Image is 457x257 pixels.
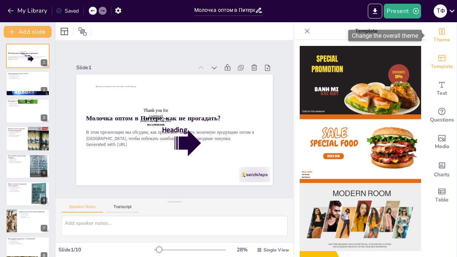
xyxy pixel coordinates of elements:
[8,240,47,242] p: Регулярное общение
[8,75,47,77] p: Улучшение ассортимента
[8,136,26,137] p: Качество продукции
[427,49,457,76] div: Add ready made slides
[19,213,47,214] p: Исследование цен
[58,26,70,37] div: Layout
[19,214,47,216] p: Сравнение условий
[6,209,50,233] div: 7
[8,128,26,132] p: Важные аспекты хранения молочной продукции
[20,53,27,54] span: We would like to express our sincerest gratitude for celebrating our wedding with us.
[8,191,28,193] p: Конкурентоспособность
[21,51,26,53] span: Thank you for coming!
[22,54,26,55] span: bella & [PERSON_NAME]
[6,181,50,206] div: 6
[56,7,79,14] div: Saved
[8,101,47,103] p: Репутация
[8,106,47,107] p: Вопросы и уточнения
[313,22,420,40] p: Template
[8,72,47,74] p: Зачем покупать молочку оптом?
[8,188,28,190] p: Учет предпочтений
[41,197,47,204] div: 6
[433,36,450,44] span: Theme
[8,132,26,133] p: Температурный режим
[8,133,26,135] p: Оборудование
[147,123,164,126] span: bella & [PERSON_NAME]
[434,4,447,19] button: T Ф
[41,114,47,121] div: 3
[300,183,421,251] img: thumb-3.png
[6,154,50,178] div: 5
[8,187,28,188] p: Разнообразие продукции
[144,108,168,119] span: Thank you for coming!
[41,142,47,149] div: 4
[8,243,47,245] p: Продуктивное сотрудничество
[8,103,47,104] p: Качество продукции
[8,155,28,159] p: Как избежать просроченных товаров?
[427,22,457,49] div: Change the overall theme
[41,225,47,231] div: 7
[58,246,155,253] div: Slide 1 / 10
[8,161,28,162] p: Организация товарооборота
[434,171,450,179] span: Charts
[6,5,50,17] button: My Library
[6,44,50,68] div: 1
[8,237,47,240] p: Как наладить отношения с поставщиками?
[8,159,28,161] p: График проверки
[300,114,421,183] img: thumb-2.png
[431,63,453,71] span: Template
[435,143,449,151] span: Media
[19,211,47,213] p: Сравнение цен на молочную продукцию
[41,59,47,66] div: 1
[8,190,28,191] p: Следите за трендами
[8,74,47,75] p: Оптимизация затрат
[8,158,28,159] p: Проверка сроков
[435,196,448,204] span: Table
[430,116,454,124] span: Questions
[41,87,47,94] div: 2
[427,182,457,209] div: Add a table
[76,64,193,71] div: Slide 1
[368,4,382,19] button: Export to PowerPoint
[8,134,26,136] p: Проверка сроков годности
[8,77,47,78] p: Постоянное наличие
[8,78,47,79] p: Долгосрочные отношения
[140,117,171,122] span: We would like to express our sincerest gratitude for celebrating our wedding with us.
[61,204,103,213] button: Speaker Notes
[8,104,47,106] p: Условия поставки
[427,129,457,156] div: Add images, graphics, shapes or video
[8,162,28,163] p: Внедрение системы FIFO
[348,30,422,41] div: Change the overall theme
[6,99,50,123] div: 3
[6,71,50,96] div: 2
[427,156,457,182] div: Add charts and graphs
[78,27,87,36] span: Position
[300,46,421,114] img: thumb-1.png
[233,246,251,253] div: 28 %
[194,5,255,16] input: Insert title
[427,102,457,129] div: Get real-time input from your audience
[4,26,51,38] button: Add slide
[384,4,421,19] button: Present
[8,242,47,243] p: Ожидания и проблемы
[437,89,447,97] span: Text
[19,216,47,217] p: Учет скидок
[263,247,289,253] span: Single View
[8,100,47,102] p: Как выбрать надежного поставщика?
[41,170,47,176] div: 5
[19,217,47,218] p: Обоснованный выбор
[6,126,50,151] div: 4
[106,204,139,213] button: Transcript
[8,239,47,241] p: Доверительные отношения
[427,76,457,102] div: Add text boxes
[8,183,28,187] p: Какую молочную продукцию стоит закупать?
